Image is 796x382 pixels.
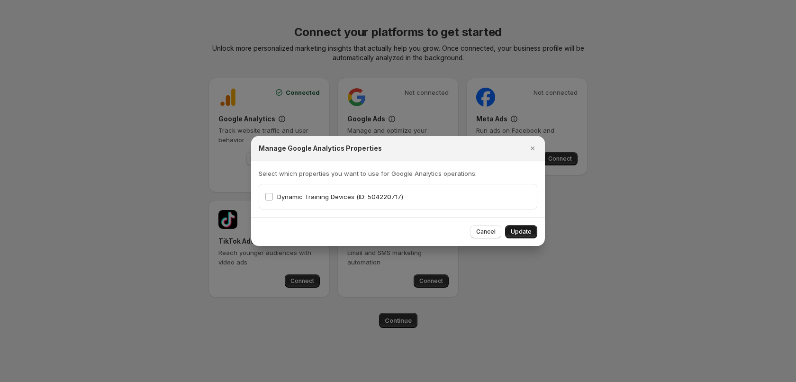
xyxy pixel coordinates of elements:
[526,142,539,155] button: Close
[476,228,496,236] span: Cancel
[511,228,532,236] span: Update
[277,193,403,200] span: Dynamic Training Devices (ID: 504220717)
[505,225,537,238] button: Update
[470,225,501,238] button: Cancel
[259,144,382,153] h2: Manage Google Analytics Properties
[259,169,537,178] p: Select which properties you want to use for Google Analytics operations:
